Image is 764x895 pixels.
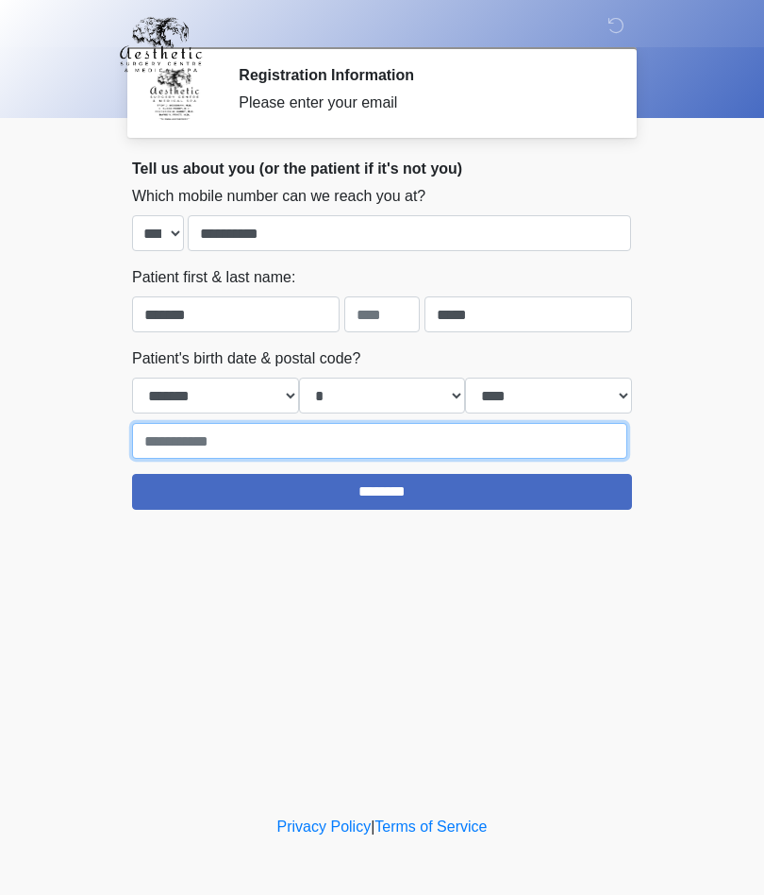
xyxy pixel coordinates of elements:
a: Terms of Service [374,819,487,835]
label: Patient's birth date & postal code? [132,347,360,370]
div: Please enter your email [239,92,604,114]
a: | [371,819,374,835]
img: Aesthetic Surgery Centre, PLLC Logo [113,14,208,75]
img: Agent Avatar [146,66,203,123]
a: Privacy Policy [277,819,372,835]
h2: Tell us about you (or the patient if it's not you) [132,160,632,177]
label: Patient first & last name: [132,266,295,289]
label: Which mobile number can we reach you at? [132,185,425,208]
